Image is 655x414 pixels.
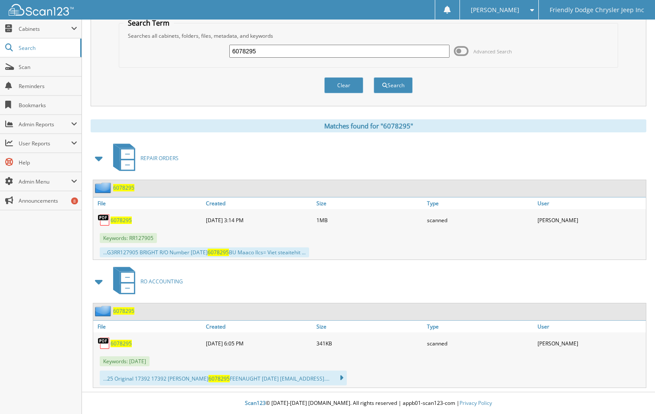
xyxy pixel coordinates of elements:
div: [DATE] 3:14 PM [204,211,314,229]
a: Type [425,321,535,332]
span: 6078295 [209,375,230,382]
span: RO ACCOUNTING [140,278,183,285]
a: Created [204,197,314,209]
div: 8 [71,197,78,204]
div: ...25 Original 17392 17392 [PERSON_NAME] FEENAUGHT [DATE] [EMAIL_ADDRESS].... [100,371,347,385]
button: Clear [324,77,363,93]
span: REPAIR ORDERS [140,154,179,162]
a: Size [314,321,425,332]
div: scanned [425,335,535,352]
div: 1MB [314,211,425,229]
a: File [93,321,204,332]
a: User [535,197,646,209]
div: ...G3RR127905 BRIGHT R/O Number [DATE] BU Maaco llcs= Viet steaitehit ... [100,247,309,257]
span: Announcements [19,197,77,204]
button: Search [374,77,413,93]
img: PDF.png [98,214,111,227]
span: Search [19,44,76,52]
span: [PERSON_NAME] [471,7,519,13]
legend: Search Term [124,18,174,28]
a: Type [425,197,535,209]
a: Privacy Policy [459,399,492,407]
a: REPAIR ORDERS [108,141,179,175]
span: Admin Reports [19,121,71,128]
a: 6078295 [113,184,134,191]
div: Searches all cabinets, folders, files, metadata, and keywords [124,32,613,39]
div: scanned [425,211,535,229]
div: [DATE] 6:05 PM [204,335,314,352]
span: Keywords: [DATE] [100,356,150,366]
img: folder2.png [95,182,113,193]
span: Keywords: RR127905 [100,233,157,243]
div: 341KB [314,335,425,352]
span: Admin Menu [19,178,71,185]
span: Cabinets [19,25,71,33]
span: Reminders [19,82,77,90]
a: 6078295 [113,307,134,315]
a: 6078295 [111,217,132,224]
div: [PERSON_NAME] [535,211,646,229]
span: Advanced Search [473,48,512,55]
span: Scan [19,63,77,71]
a: File [93,197,204,209]
div: © [DATE]-[DATE] [DOMAIN_NAME]. All rights reserved | appb01-scan123-com | [82,393,655,414]
a: User [535,321,646,332]
a: Size [314,197,425,209]
span: 6078295 [208,249,229,256]
img: folder2.png [95,306,113,316]
span: User Reports [19,140,71,147]
span: Bookmarks [19,102,77,109]
span: Help [19,159,77,166]
div: Matches found for "6078295" [91,119,646,132]
span: Scan123 [245,399,266,407]
img: PDF.png [98,337,111,350]
a: Created [204,321,314,332]
span: Friendly Dodge Chrysler Jeep Inc [550,7,644,13]
a: RO ACCOUNTING [108,264,183,299]
a: 6078295 [111,340,132,347]
img: scan123-logo-white.svg [9,4,74,16]
div: [PERSON_NAME] [535,335,646,352]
